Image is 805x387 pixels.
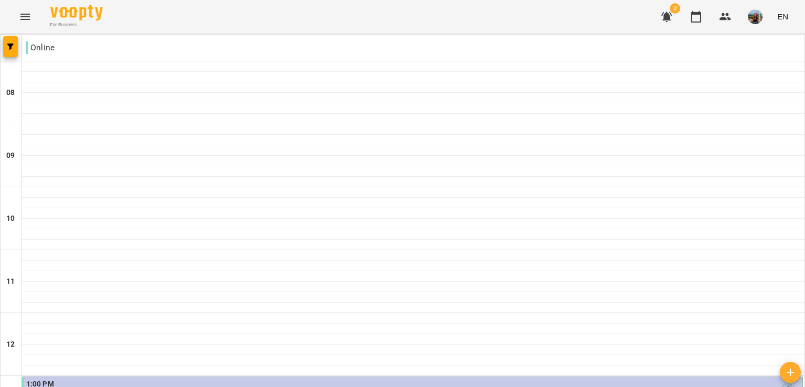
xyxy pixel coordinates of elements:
[780,362,801,383] button: Add lesson
[748,9,763,24] img: fade860515acdeec7c3b3e8f399b7c1b.jpg
[26,41,55,54] p: Online
[670,3,680,14] span: 2
[6,339,15,350] h6: 12
[777,11,788,22] span: EN
[6,276,15,287] h6: 11
[50,5,103,20] img: Voopty Logo
[773,7,792,26] button: EN
[6,213,15,224] h6: 10
[6,87,15,99] h6: 08
[50,21,103,28] span: For Business
[6,150,15,162] h6: 09
[13,4,38,29] button: Menu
